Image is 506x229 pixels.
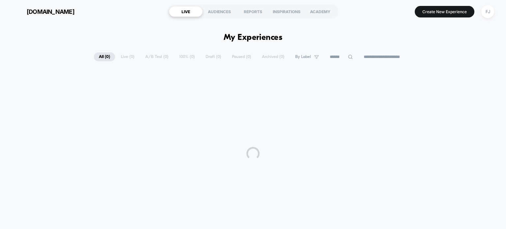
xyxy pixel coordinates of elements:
div: LIVE [169,6,203,17]
h1: My Experiences [224,33,283,43]
span: [DOMAIN_NAME] [27,8,74,15]
div: FJ [481,5,494,18]
div: ACADEMY [303,6,337,17]
span: By Label [295,54,311,59]
button: [DOMAIN_NAME] [10,6,76,17]
div: INSPIRATIONS [270,6,303,17]
button: FJ [479,5,496,18]
div: REPORTS [236,6,270,17]
div: AUDIENCES [203,6,236,17]
button: Create New Experience [415,6,474,17]
span: All ( 0 ) [94,52,115,61]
